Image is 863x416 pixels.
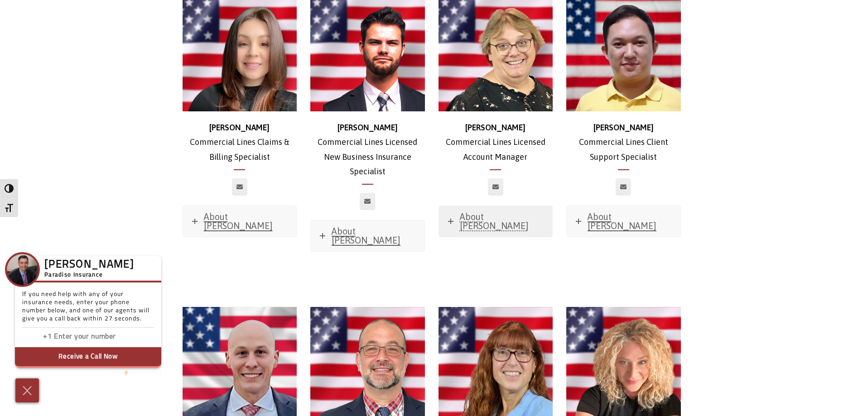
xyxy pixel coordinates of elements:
[44,261,134,269] h3: [PERSON_NAME]
[7,254,38,285] img: Company Icon
[209,123,270,132] strong: [PERSON_NAME]
[183,120,297,164] p: Commercial Lines Claims & Billing Specialist
[439,120,553,164] p: Commercial Lines Licensed Account Manager
[27,330,54,344] input: Enter country code
[54,330,145,344] input: Enter phone number
[439,206,553,237] a: About [PERSON_NAME]
[44,270,134,280] h5: Paradiso Insurance
[566,120,681,164] p: Commercial Lines Client Support Specialist
[465,123,526,132] strong: [PERSON_NAME]
[204,211,273,231] span: About [PERSON_NAME]
[311,220,424,251] a: About [PERSON_NAME]
[588,211,656,231] span: About [PERSON_NAME]
[20,383,34,398] img: Cross icon
[111,370,161,375] a: We'rePowered by iconbyResponseiQ
[593,123,654,132] strong: [PERSON_NAME]
[460,211,529,231] span: About [PERSON_NAME]
[111,370,134,375] span: We're by
[567,206,680,237] a: About [PERSON_NAME]
[310,120,425,179] p: Commercial Lines Licensed New Business Insurance Specialist
[15,347,161,368] button: Receive a Call Now
[22,291,154,328] p: If you need help with any of your insurance needs, enter your phone number below, and one of our ...
[337,123,398,132] strong: [PERSON_NAME]
[183,206,297,237] a: About [PERSON_NAME]
[124,369,128,376] img: Powered by icon
[332,226,400,245] span: About [PERSON_NAME]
